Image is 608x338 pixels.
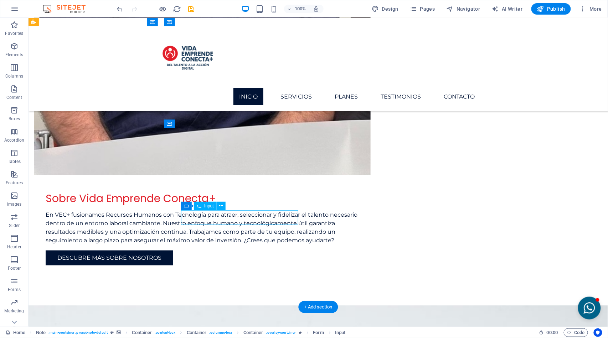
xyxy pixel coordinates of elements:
h6: Session time [539,328,558,337]
i: Save (Ctrl+S) [187,5,196,13]
p: Images [7,201,22,207]
p: Favorites [5,31,23,36]
span: Click to select. Double-click to edit [243,328,263,337]
i: Reload page [173,5,181,13]
i: On resize automatically adjust zoom level to fit chosen device. [313,6,320,12]
i: Element contains an animation [299,331,302,334]
p: Columns [5,73,23,79]
p: Header [7,244,21,250]
button: More [577,3,605,15]
span: Click to select. Double-click to edit [187,328,207,337]
span: Click to select. Double-click to edit [335,328,345,337]
p: Marketing [4,308,24,314]
button: save [187,5,196,13]
span: Code [567,328,585,337]
div: + Add section [299,301,338,313]
span: : [552,330,553,335]
button: Publish [531,3,571,15]
button: reload [173,5,181,13]
span: Click to select. Double-click to edit [132,328,152,337]
span: AI Writer [492,5,523,12]
button: Usercentrics [594,328,602,337]
p: Footer [8,265,21,271]
button: 100% [284,5,309,13]
span: Publish [537,5,565,12]
span: Navigator [447,5,480,12]
p: Elements [5,52,24,58]
span: Click to select. Double-click to edit [36,328,46,337]
i: This element is a customizable preset [110,331,114,334]
p: Features [6,180,23,186]
span: More [579,5,602,12]
span: . main-container .preset-note-default [48,328,108,337]
button: undo [116,5,124,13]
a: Click to cancel selection. Double-click to open Pages [6,328,25,337]
span: Input [204,204,214,208]
i: This element contains a background [117,331,121,334]
p: Accordion [4,137,24,143]
span: Pages [410,5,435,12]
p: Boxes [9,116,20,122]
p: Slider [9,223,20,228]
img: Editor Logo [41,5,94,13]
span: . content-box [155,328,175,337]
button: Open chat window [550,279,572,302]
p: Tables [8,159,21,164]
nav: breadcrumb [36,328,346,337]
span: Click to select. Double-click to edit [313,328,324,337]
div: Design (Ctrl+Alt+Y) [369,3,402,15]
button: Pages [407,3,438,15]
span: 00 00 [547,328,558,337]
button: Design [369,3,402,15]
button: Code [564,328,588,337]
p: Forms [8,287,21,292]
button: Navigator [444,3,483,15]
button: Click here to leave preview mode and continue editing [159,5,167,13]
span: . overlay-container [266,328,296,337]
span: Design [372,5,399,12]
p: Content [6,95,22,100]
h6: 100% [295,5,306,13]
button: AI Writer [489,3,526,15]
span: . columns-box [210,328,232,337]
i: Undo: Delete elements (Ctrl+Z) [116,5,124,13]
